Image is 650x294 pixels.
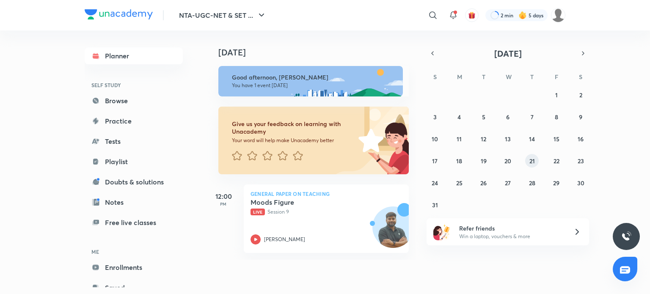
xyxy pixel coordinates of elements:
abbr: August 26, 2025 [480,179,487,187]
h6: SELF STUDY [85,78,183,92]
button: August 7, 2025 [525,110,539,124]
img: Company Logo [85,9,153,19]
abbr: August 8, 2025 [555,113,558,121]
abbr: Friday [555,73,558,81]
abbr: August 31, 2025 [432,201,438,209]
button: August 3, 2025 [428,110,442,124]
abbr: August 29, 2025 [553,179,559,187]
abbr: August 2, 2025 [579,91,582,99]
button: August 12, 2025 [477,132,490,146]
abbr: August 7, 2025 [531,113,534,121]
button: August 15, 2025 [550,132,563,146]
abbr: August 20, 2025 [504,157,511,165]
p: Win a laptop, vouchers & more [459,233,563,240]
abbr: August 14, 2025 [529,135,535,143]
p: PM [207,201,240,206]
abbr: August 1, 2025 [555,91,558,99]
button: August 27, 2025 [501,176,515,190]
abbr: August 6, 2025 [506,113,510,121]
a: Notes [85,194,183,211]
h4: [DATE] [218,47,417,58]
abbr: Thursday [530,73,534,81]
abbr: August 15, 2025 [554,135,559,143]
abbr: August 21, 2025 [529,157,535,165]
button: August 31, 2025 [428,198,442,212]
button: August 11, 2025 [452,132,466,146]
img: streak [518,11,527,19]
abbr: August 19, 2025 [481,157,487,165]
abbr: August 10, 2025 [432,135,438,143]
button: August 2, 2025 [574,88,587,102]
img: afternoon [218,66,403,96]
button: NTA-UGC-NET & SET ... [174,7,272,24]
abbr: August 28, 2025 [529,179,535,187]
button: August 1, 2025 [550,88,563,102]
abbr: August 23, 2025 [578,157,584,165]
abbr: Wednesday [506,73,512,81]
img: avatar [468,11,476,19]
button: [DATE] [438,47,577,59]
button: August 24, 2025 [428,176,442,190]
p: General Paper on Teaching [251,191,402,196]
button: August 28, 2025 [525,176,539,190]
h6: ME [85,245,183,259]
abbr: August 3, 2025 [433,113,437,121]
button: August 25, 2025 [452,176,466,190]
button: August 20, 2025 [501,154,515,168]
abbr: August 27, 2025 [505,179,511,187]
abbr: Sunday [433,73,437,81]
abbr: August 5, 2025 [482,113,485,121]
button: avatar [465,8,479,22]
button: August 30, 2025 [574,176,587,190]
abbr: August 22, 2025 [554,157,559,165]
button: August 10, 2025 [428,132,442,146]
a: Free live classes [85,214,183,231]
a: Playlist [85,153,183,170]
button: August 23, 2025 [574,154,587,168]
button: August 19, 2025 [477,154,490,168]
p: [PERSON_NAME] [264,236,305,243]
button: August 13, 2025 [501,132,515,146]
a: Planner [85,47,183,64]
p: You have 1 event [DATE] [232,82,395,89]
button: August 22, 2025 [550,154,563,168]
h6: Give us your feedback on learning with Unacademy [232,120,355,135]
abbr: August 17, 2025 [432,157,438,165]
abbr: Saturday [579,73,582,81]
a: Practice [85,113,183,129]
a: Enrollments [85,259,183,276]
img: Avatar [373,211,413,252]
button: August 16, 2025 [574,132,587,146]
abbr: August 24, 2025 [432,179,438,187]
abbr: August 9, 2025 [579,113,582,121]
h5: Moods Figure [251,198,356,206]
abbr: August 13, 2025 [505,135,511,143]
button: August 17, 2025 [428,154,442,168]
button: August 18, 2025 [452,154,466,168]
img: Vinayak Rana [551,8,565,22]
span: Live [251,209,265,215]
abbr: Monday [457,73,462,81]
button: August 29, 2025 [550,176,563,190]
button: August 6, 2025 [501,110,515,124]
abbr: August 11, 2025 [457,135,462,143]
button: August 9, 2025 [574,110,587,124]
button: August 26, 2025 [477,176,490,190]
abbr: August 4, 2025 [457,113,461,121]
abbr: August 25, 2025 [456,179,463,187]
h5: 12:00 [207,191,240,201]
h6: Good afternoon, [PERSON_NAME] [232,74,395,81]
button: August 4, 2025 [452,110,466,124]
img: ttu [621,231,631,242]
img: referral [433,223,450,240]
h6: Refer friends [459,224,563,233]
a: Doubts & solutions [85,173,183,190]
abbr: August 12, 2025 [481,135,486,143]
a: Browse [85,92,183,109]
button: August 21, 2025 [525,154,539,168]
span: [DATE] [494,48,522,59]
button: August 5, 2025 [477,110,490,124]
a: Company Logo [85,9,153,22]
abbr: August 16, 2025 [578,135,584,143]
button: August 14, 2025 [525,132,539,146]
